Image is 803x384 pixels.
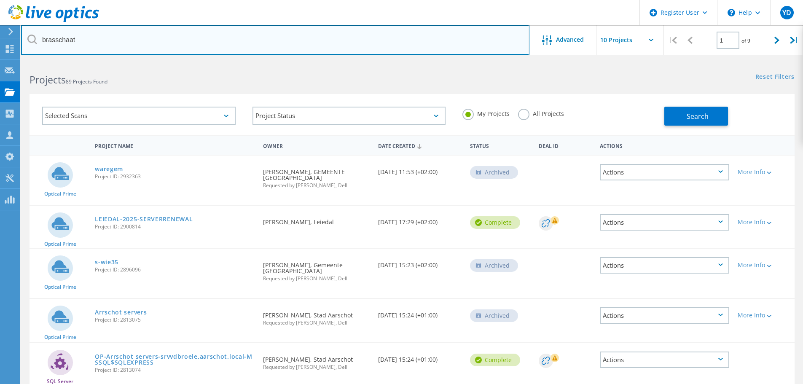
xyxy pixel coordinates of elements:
[462,109,510,117] label: My Projects
[470,354,520,366] div: Complete
[44,191,76,196] span: Optical Prime
[8,18,99,24] a: Live Optics Dashboard
[21,25,529,55] input: Search projects by name, owner, ID, company, etc
[30,73,66,86] b: Projects
[95,224,255,229] span: Project ID: 2900814
[374,137,466,153] div: Date Created
[556,37,584,43] span: Advanced
[44,285,76,290] span: Optical Prime
[42,107,236,125] div: Selected Scans
[95,174,255,179] span: Project ID: 2932363
[259,156,373,196] div: [PERSON_NAME], GEMEENTE [GEOGRAPHIC_DATA]
[95,368,255,373] span: Project ID: 2813074
[741,37,750,44] span: of 9
[263,276,369,281] span: Requested by [PERSON_NAME], Dell
[518,109,564,117] label: All Projects
[738,262,790,268] div: More Info
[374,299,466,327] div: [DATE] 15:24 (+01:00)
[263,320,369,325] span: Requested by [PERSON_NAME], Dell
[687,112,709,121] span: Search
[728,9,735,16] svg: \n
[95,354,255,365] a: OP-Arrschot servers-srvvdbroele.aarschot.local-MSSQL$SQLEXPRESS
[44,242,76,247] span: Optical Prime
[470,259,518,272] div: Archived
[263,183,369,188] span: Requested by [PERSON_NAME], Dell
[600,352,729,368] div: Actions
[470,309,518,322] div: Archived
[95,309,147,315] a: Arrschot servers
[600,214,729,231] div: Actions
[259,343,373,378] div: [PERSON_NAME], Stad Aarschot
[738,169,790,175] div: More Info
[263,365,369,370] span: Requested by [PERSON_NAME], Dell
[600,257,729,274] div: Actions
[534,137,596,153] div: Deal Id
[374,206,466,234] div: [DATE] 17:29 (+02:00)
[470,166,518,179] div: Archived
[664,107,728,126] button: Search
[44,335,76,340] span: Optical Prime
[782,9,791,16] span: YD
[47,379,73,384] span: SQL Server
[95,267,255,272] span: Project ID: 2896096
[374,249,466,277] div: [DATE] 15:23 (+02:00)
[259,299,373,334] div: [PERSON_NAME], Stad Aarschot
[600,164,729,180] div: Actions
[259,249,373,290] div: [PERSON_NAME], Gemeente [GEOGRAPHIC_DATA]
[95,166,123,172] a: waregem
[259,137,373,153] div: Owner
[95,259,118,265] a: s-wie35
[738,219,790,225] div: More Info
[466,137,534,153] div: Status
[470,216,520,229] div: Complete
[755,74,795,81] a: Reset Filters
[374,343,466,371] div: [DATE] 15:24 (+01:00)
[252,107,446,125] div: Project Status
[259,206,373,234] div: [PERSON_NAME], Leiedal
[91,137,259,153] div: Project Name
[786,25,803,55] div: |
[596,137,733,153] div: Actions
[664,25,681,55] div: |
[374,156,466,183] div: [DATE] 11:53 (+02:00)
[600,307,729,324] div: Actions
[95,317,255,322] span: Project ID: 2813075
[738,312,790,318] div: More Info
[66,78,107,85] span: 89 Projects Found
[95,216,193,222] a: LEIEDAL-2025-SERVERRENEWAL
